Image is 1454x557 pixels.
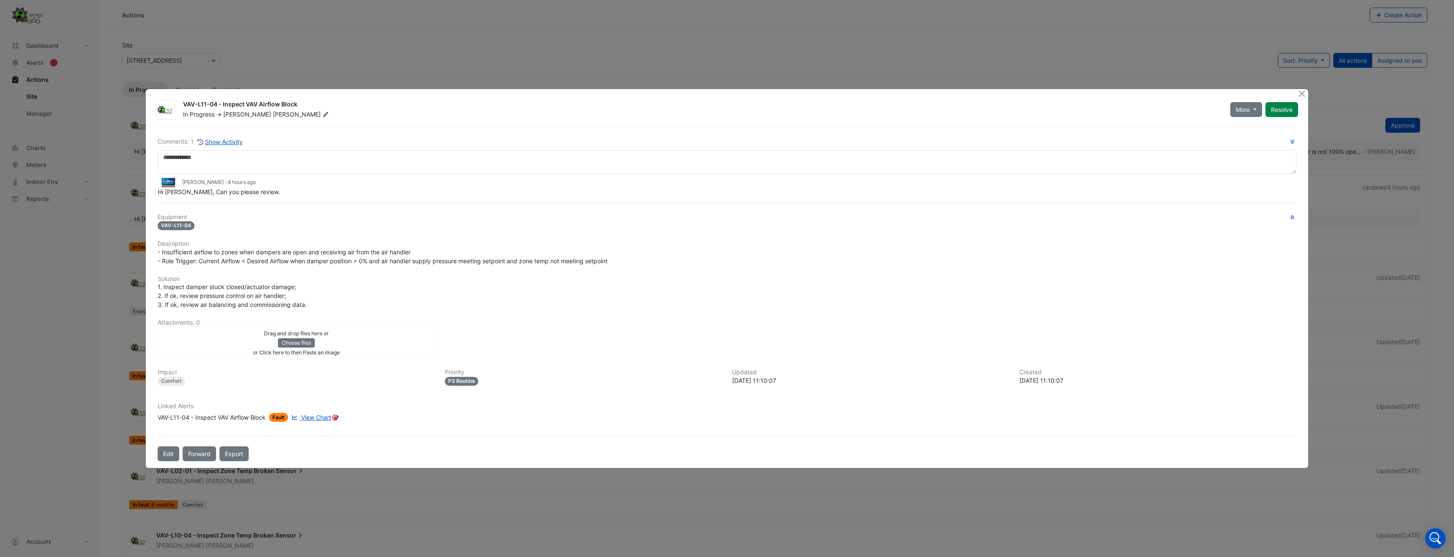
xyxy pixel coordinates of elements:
span: More [1236,105,1250,114]
span: Fault [269,413,288,422]
small: or Click here to then Paste an image [253,349,340,356]
button: More [1230,102,1262,117]
button: Choose files [278,338,315,348]
small: Drag and drop files here or [264,330,329,337]
div: VAV-L11-04 - Inspect VAV Airflow Block [183,100,1220,110]
button: Forward [183,446,216,461]
button: Edit [158,446,179,461]
span: -> [216,111,222,118]
h6: Priority [445,369,722,376]
span: [PERSON_NAME] [223,111,271,118]
span: 1. Inspect damper stuck closed/actuator damage; 2. If ok, review pressure control on air handler;... [158,283,307,308]
h6: Linked Alerts [158,403,1296,410]
span: In Progress [183,111,214,118]
small: [PERSON_NAME] - [182,178,256,186]
button: Close [1298,89,1307,98]
h6: Solution [158,276,1296,283]
div: Comfort [158,377,185,386]
h6: Description [158,240,1296,248]
div: P3 Routine [445,377,478,386]
h6: Updated [732,369,1009,376]
h6: Created [1019,369,1296,376]
span: View Chart [301,414,331,421]
a: Export [219,446,249,461]
div: Tooltip anchor [331,414,339,421]
h6: Impact [158,369,435,376]
button: Resolve [1265,102,1298,117]
div: [DATE] 11:10:07 [1019,376,1296,385]
a: View Chart [290,413,331,422]
div: VAV-L11-04 - Inspect VAV Airflow Block [158,413,266,422]
div: Comments: 1 [158,137,243,147]
img: Colliers [158,178,179,187]
span: Hi [PERSON_NAME], Can you please review. [158,188,280,195]
h6: Equipment [158,214,1296,221]
span: 2025-08-12 11:10:07 [228,179,256,185]
span: - Insufficient airflow to zones when dampers are open and receiving air from the air handler - Ru... [158,248,608,265]
span: [PERSON_NAME] [273,110,330,119]
div: Open Intercom Messenger [1425,528,1446,549]
span: VAV-L11-04 [158,221,194,230]
div: [DATE] 11:10:07 [732,376,1009,385]
img: Control My Building [156,106,176,114]
h6: Attachments: 0 [158,319,1296,326]
button: Show Activity [197,137,243,147]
